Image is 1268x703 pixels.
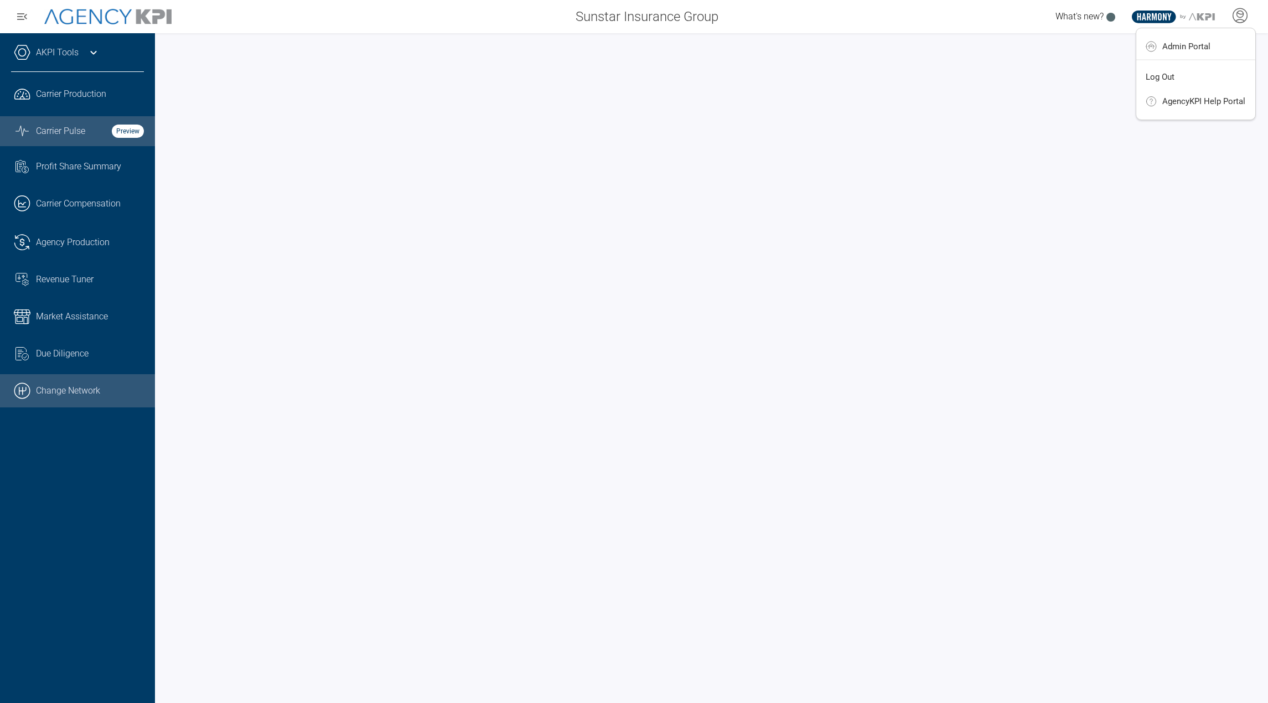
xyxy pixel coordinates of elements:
[36,310,108,323] span: Market Assistance
[576,7,718,27] span: Sunstar Insurance Group
[36,160,121,173] span: Profit Share Summary
[36,197,121,210] span: Carrier Compensation
[1162,97,1245,106] span: AgencyKPI Help Portal
[36,273,94,286] span: Revenue Tuner
[44,9,172,25] img: AgencyKPI
[1146,73,1174,81] span: Log Out
[1162,42,1210,51] span: Admin Portal
[1055,11,1104,22] span: What's new?
[36,125,85,138] span: Carrier Pulse
[36,87,106,101] span: Carrier Production
[112,125,144,138] strong: Preview
[36,46,79,59] a: AKPI Tools
[36,347,89,360] span: Due Diligence
[36,236,110,249] span: Agency Production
